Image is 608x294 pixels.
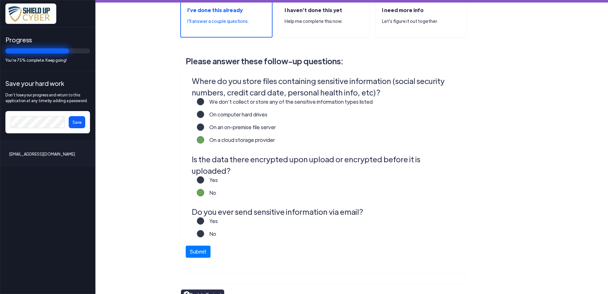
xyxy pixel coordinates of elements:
[187,7,243,13] span: I've done this already
[192,206,458,217] legend: Do you ever send sensitive information via email?
[204,123,276,136] label: On an on-premise file server
[502,225,608,294] iframe: Chat Widget
[192,153,458,176] legend: Is the data there encrypted upon upload or encrypted before it is uploaded?
[382,18,466,24] p: Let's figure it out together.
[204,111,267,123] label: On computer hard drives
[192,75,458,98] legend: Where do you store files containing sensitive information (social security numbers, credit card d...
[285,18,369,24] p: Help me complete this now.
[5,3,56,24] img: x7pemu0IxLxkcbZJZdzx2HwkaHwO9aaLS0XkQIJL.png
[9,149,75,159] span: [EMAIL_ADDRESS][DOMAIN_NAME]
[204,176,218,189] label: Yes
[285,7,342,13] span: I haven't done this yet
[204,230,216,243] label: No
[204,217,218,230] label: Yes
[5,57,90,63] span: You're 75% complete. Keep going!
[186,246,211,258] button: Submit
[382,7,424,13] span: I need more info
[5,92,90,103] span: Don't lose your progress and return to this application at any time by adding a password.
[5,35,90,45] span: Progress
[204,136,275,149] label: On a cloud storage provider
[5,79,90,88] span: Save your hard work
[186,53,461,69] h3: Please answer these follow-up questions:
[204,98,373,111] label: We don’t collect or store any of the sensitive information types listed
[204,189,216,202] label: No
[69,116,85,128] button: Save
[187,18,272,24] p: I'll answer a couple questions.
